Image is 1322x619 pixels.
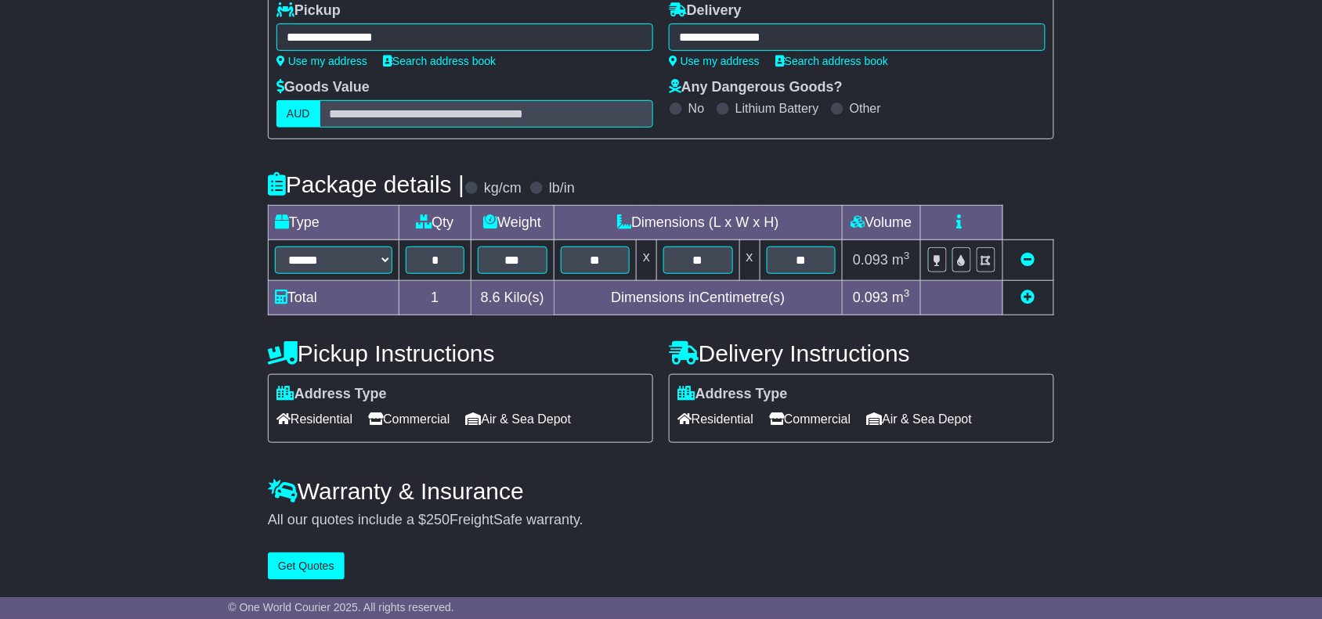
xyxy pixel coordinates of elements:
span: Air & Sea Depot [466,407,572,431]
sup: 3 [904,287,910,299]
label: Any Dangerous Goods? [669,79,843,96]
label: lb/in [549,180,575,197]
label: No [688,101,704,116]
span: 0.093 [853,252,888,268]
div: All our quotes include a $ FreightSafe warranty. [268,512,1054,529]
td: Volume [842,206,920,240]
span: m [892,290,910,305]
a: Search address book [383,55,496,67]
span: Commercial [368,407,450,431]
td: Total [269,281,399,315]
td: Type [269,206,399,240]
td: Weight [471,206,554,240]
span: Air & Sea Depot [867,407,973,431]
a: Use my address [669,55,760,67]
td: x [739,240,760,281]
label: kg/cm [484,180,522,197]
a: Use my address [276,55,367,67]
label: Lithium Battery [735,101,819,116]
td: Dimensions (L x W x H) [554,206,842,240]
span: 0.093 [853,290,888,305]
span: m [892,252,910,268]
td: Qty [399,206,471,240]
h4: Pickup Instructions [268,340,653,366]
span: Residential [677,407,753,431]
h4: Warranty & Insurance [268,478,1054,504]
label: Address Type [276,386,387,403]
label: AUD [276,100,320,128]
h4: Package details | [268,171,464,197]
label: Goods Value [276,79,370,96]
span: 250 [426,512,450,527]
td: Dimensions in Centimetre(s) [554,281,842,315]
span: © One World Courier 2025. All rights reserved. [228,601,454,614]
a: Search address book [775,55,888,67]
button: Get Quotes [268,552,345,580]
span: Commercial [769,407,851,431]
a: Remove this item [1021,252,1035,268]
sup: 3 [904,250,910,261]
td: 1 [399,281,471,315]
label: Address Type [677,386,788,403]
td: Kilo(s) [471,281,554,315]
span: Residential [276,407,352,431]
td: x [637,240,657,281]
h4: Delivery Instructions [669,340,1054,366]
label: Delivery [669,2,742,20]
span: 8.6 [481,290,500,305]
label: Other [850,101,881,116]
label: Pickup [276,2,341,20]
a: Add new item [1021,290,1035,305]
